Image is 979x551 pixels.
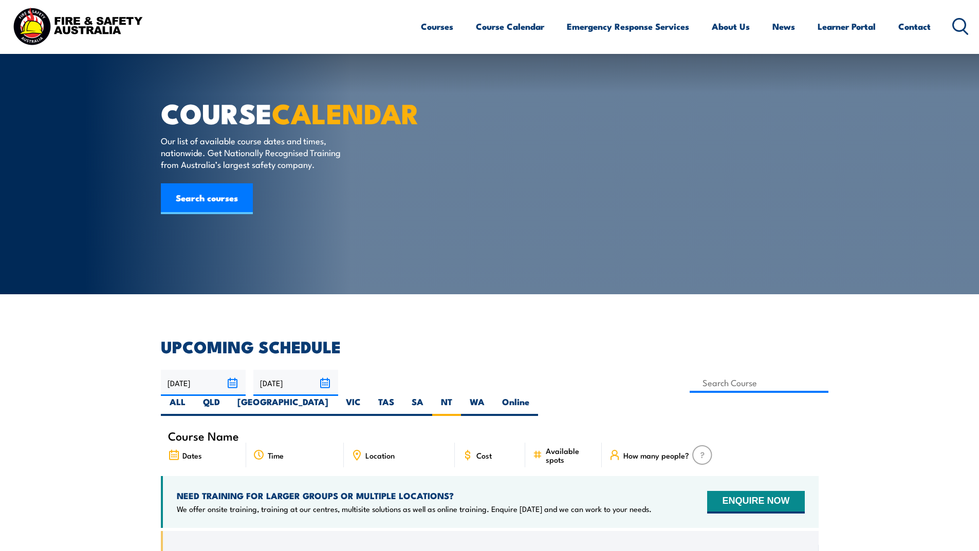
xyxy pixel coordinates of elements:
[690,373,829,393] input: Search Course
[476,451,492,460] span: Cost
[194,396,229,416] label: QLD
[370,396,403,416] label: TAS
[253,370,338,396] input: To date
[182,451,202,460] span: Dates
[567,13,689,40] a: Emergency Response Services
[272,91,419,134] strong: CALENDAR
[229,396,337,416] label: [GEOGRAPHIC_DATA]
[818,13,876,40] a: Learner Portal
[161,135,348,170] p: Our list of available course dates and times, nationwide. Get Nationally Recognised Training from...
[268,451,284,460] span: Time
[432,396,461,416] label: NT
[623,451,689,460] span: How many people?
[461,396,493,416] label: WA
[546,446,595,464] span: Available spots
[168,431,239,440] span: Course Name
[707,491,804,514] button: ENQUIRE NOW
[161,339,819,353] h2: UPCOMING SCHEDULE
[177,490,652,501] h4: NEED TRAINING FOR LARGER GROUPS OR MULTIPLE LOCATIONS?
[712,13,750,40] a: About Us
[421,13,453,40] a: Courses
[476,13,544,40] a: Course Calendar
[898,13,931,40] a: Contact
[161,101,415,125] h1: COURSE
[337,396,370,416] label: VIC
[493,396,538,416] label: Online
[403,396,432,416] label: SA
[161,183,253,214] a: Search courses
[177,504,652,514] p: We offer onsite training, training at our centres, multisite solutions as well as online training...
[365,451,395,460] span: Location
[772,13,795,40] a: News
[161,396,194,416] label: ALL
[161,370,246,396] input: From date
